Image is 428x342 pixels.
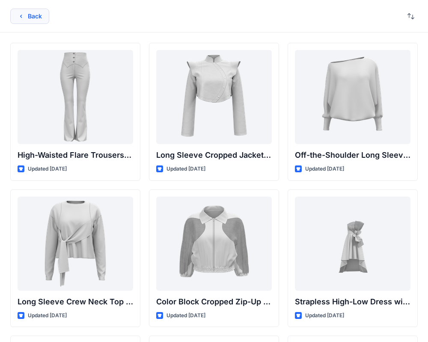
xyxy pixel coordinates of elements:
a: Long Sleeve Crew Neck Top with Asymmetrical Tie Detail [18,197,133,291]
p: Off-the-Shoulder Long Sleeve Top [295,149,410,161]
p: Updated [DATE] [166,311,205,320]
a: High-Waisted Flare Trousers with Button Detail [18,50,133,144]
p: Long Sleeve Crew Neck Top with Asymmetrical Tie Detail [18,296,133,308]
p: Updated [DATE] [28,165,67,174]
p: Long Sleeve Cropped Jacket with Mandarin Collar and Shoulder Detail [156,149,272,161]
p: Color Block Cropped Zip-Up Jacket with Sheer Sleeves [156,296,272,308]
a: Color Block Cropped Zip-Up Jacket with Sheer Sleeves [156,197,272,291]
p: Updated [DATE] [305,165,344,174]
a: Off-the-Shoulder Long Sleeve Top [295,50,410,144]
a: Long Sleeve Cropped Jacket with Mandarin Collar and Shoulder Detail [156,50,272,144]
button: Back [10,9,49,24]
a: Strapless High-Low Dress with Side Bow Detail [295,197,410,291]
p: Updated [DATE] [28,311,67,320]
p: High-Waisted Flare Trousers with Button Detail [18,149,133,161]
p: Updated [DATE] [305,311,344,320]
p: Strapless High-Low Dress with Side Bow Detail [295,296,410,308]
p: Updated [DATE] [166,165,205,174]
